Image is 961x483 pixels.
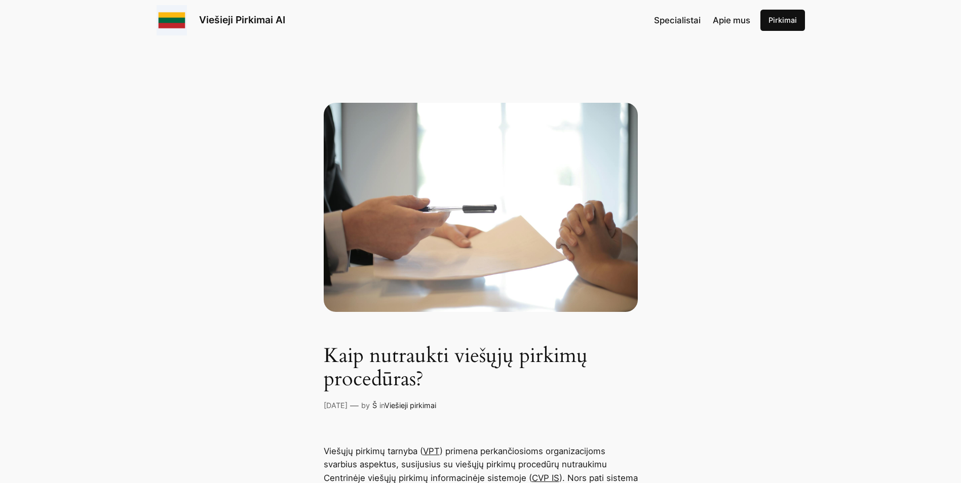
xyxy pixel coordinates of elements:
[157,5,187,35] img: Viešieji pirkimai logo
[713,15,750,25] span: Apie mus
[760,10,805,31] a: Pirkimai
[372,401,377,410] a: Š
[654,14,750,27] nav: Navigation
[324,344,638,391] h1: Kaip nutraukti viešųjų pirkimų procedūras?
[654,14,701,27] a: Specialistai
[199,14,285,26] a: Viešieji Pirkimai AI
[423,446,440,456] a: VPT
[324,401,348,410] a: [DATE]
[385,401,436,410] a: Viešieji pirkimai
[350,399,359,412] p: —
[532,473,559,483] a: CVP IS
[379,401,385,410] span: in
[713,14,750,27] a: Apie mus
[361,400,370,411] p: by
[324,103,638,312] : crop businessman giving contract to woman to sign
[654,15,701,25] span: Specialistai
